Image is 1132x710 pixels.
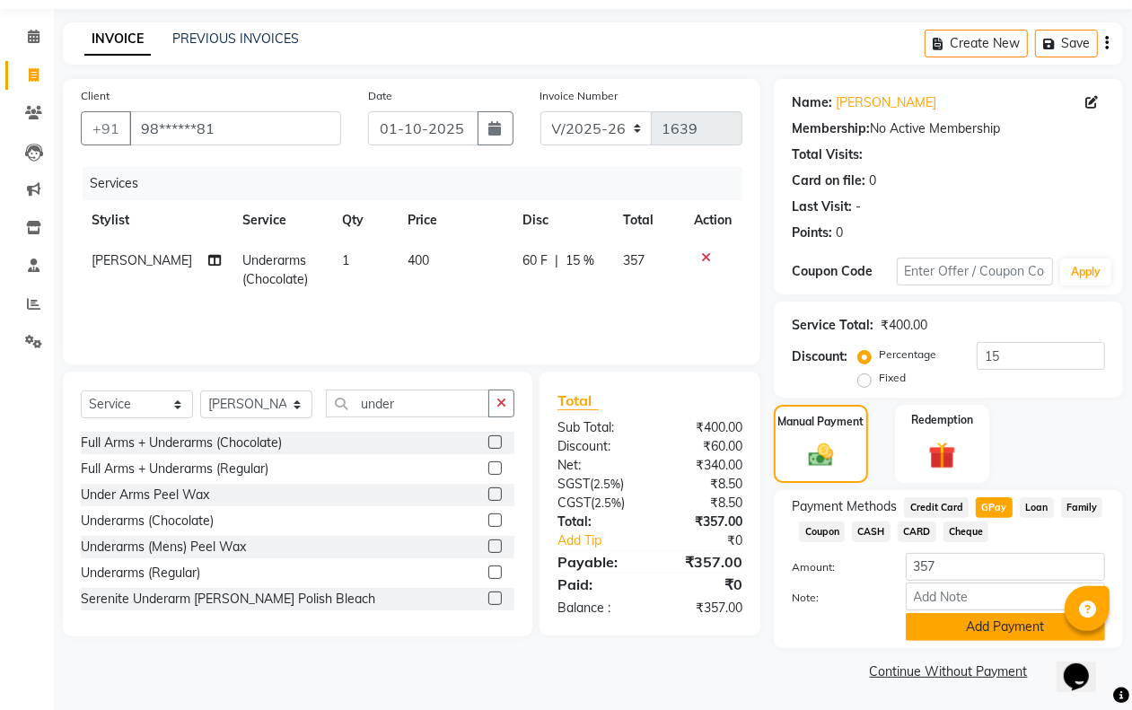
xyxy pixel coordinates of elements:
div: Full Arms + Underarms (Chocolate) [81,434,282,452]
div: Discount: [792,347,847,366]
div: Serenite Underarm [PERSON_NAME] Polish Bleach [81,590,375,609]
label: Note: [778,590,891,606]
button: Save [1035,30,1098,57]
span: Cheque [943,522,989,542]
div: Service Total: [792,316,873,335]
div: ₹400.00 [650,418,756,437]
div: Total: [544,513,650,531]
div: ₹0 [650,574,756,595]
input: Amount [906,553,1105,581]
div: No Active Membership [792,119,1105,138]
div: Points: [792,224,832,242]
span: GPay [976,497,1013,518]
span: Loan [1020,497,1054,518]
div: ₹8.50 [650,494,756,513]
span: [PERSON_NAME] [92,252,192,268]
div: Coupon Code [792,262,896,281]
label: Client [81,88,110,104]
span: Credit Card [904,497,969,518]
span: Total [557,391,599,410]
div: - [856,197,861,216]
div: ₹60.00 [650,437,756,456]
div: 0 [869,171,876,190]
th: Total [613,200,684,241]
span: | [555,251,558,270]
div: Under Arms Peel Wax [81,486,209,504]
div: Payable: [544,551,650,573]
input: Search by Name/Mobile/Email/Code [129,111,341,145]
span: CARD [898,522,936,542]
div: Services [83,167,756,200]
label: Date [368,88,392,104]
div: Paid: [544,574,650,595]
button: +91 [81,111,131,145]
div: Discount: [544,437,650,456]
div: ₹357.00 [650,551,756,573]
img: _gift.svg [920,439,963,472]
span: SGST [557,476,590,492]
label: Manual Payment [778,414,864,430]
div: Net: [544,456,650,475]
div: ( ) [544,494,650,513]
th: Disc [512,200,613,241]
th: Stylist [81,200,232,241]
button: Add Payment [906,613,1105,641]
div: ₹0 [668,531,756,550]
span: 15 % [566,251,594,270]
a: Continue Without Payment [777,662,1119,681]
button: Apply [1060,259,1111,285]
div: ₹357.00 [650,599,756,618]
iframe: chat widget [1057,638,1114,692]
div: Underarms (Chocolate) [81,512,214,530]
th: Action [683,200,742,241]
div: ₹357.00 [650,513,756,531]
span: CASH [852,522,891,542]
span: 357 [624,252,645,268]
a: Add Tip [544,531,668,550]
label: Fixed [879,370,906,386]
span: 2.5% [593,477,620,491]
span: 1 [342,252,349,268]
div: 0 [836,224,843,242]
a: INVOICE [84,23,151,56]
div: Sub Total: [544,418,650,437]
th: Price [397,200,512,241]
div: Total Visits: [792,145,863,164]
span: Family [1061,497,1103,518]
span: 400 [408,252,429,268]
label: Invoice Number [540,88,619,104]
div: Underarms (Mens) Peel Wax [81,538,246,557]
button: Create New [925,30,1028,57]
input: Enter Offer / Coupon Code [897,258,1053,285]
div: ( ) [544,475,650,494]
label: Amount: [778,559,891,575]
label: Redemption [911,412,973,428]
th: Qty [331,200,398,241]
input: Search or Scan [326,390,489,417]
span: Coupon [799,522,845,542]
div: Membership: [792,119,870,138]
input: Add Note [906,583,1105,610]
div: Balance : [544,599,650,618]
div: ₹8.50 [650,475,756,494]
img: _cash.svg [801,441,841,469]
span: 60 F [522,251,548,270]
div: Full Arms + Underarms (Regular) [81,460,268,478]
label: Percentage [879,346,936,363]
a: [PERSON_NAME] [836,93,936,112]
th: Service [232,200,331,241]
div: Card on file: [792,171,865,190]
div: Name: [792,93,832,112]
div: ₹400.00 [881,316,927,335]
span: 2.5% [594,495,621,510]
div: Underarms (Regular) [81,564,200,583]
div: Last Visit: [792,197,852,216]
span: Underarms (Chocolate) [242,252,308,287]
a: PREVIOUS INVOICES [172,31,299,47]
span: CGST [557,495,591,511]
div: ₹340.00 [650,456,756,475]
span: Payment Methods [792,497,897,516]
